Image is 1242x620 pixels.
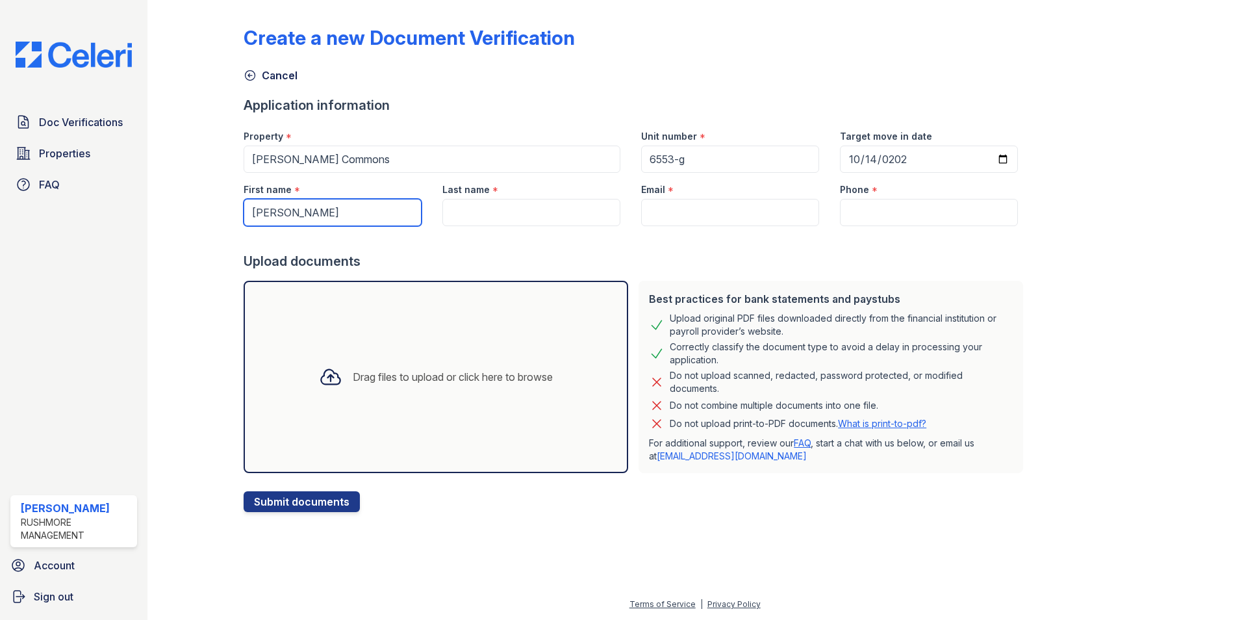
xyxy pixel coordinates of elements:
a: FAQ [794,437,811,448]
a: FAQ [10,172,137,198]
div: [PERSON_NAME] [21,500,132,516]
a: Terms of Service [629,599,696,609]
span: Doc Verifications [39,114,123,130]
div: | [700,599,703,609]
p: Do not upload print-to-PDF documents. [670,417,926,430]
label: Email [641,183,665,196]
div: Upload original PDF files downloaded directly from the financial institution or payroll provider’... [670,312,1013,338]
button: Submit documents [244,491,360,512]
label: Last name [442,183,490,196]
div: Upload documents [244,252,1028,270]
div: Rushmore Management [21,516,132,542]
a: Doc Verifications [10,109,137,135]
div: Do not upload scanned, redacted, password protected, or modified documents. [670,369,1013,395]
label: First name [244,183,292,196]
p: For additional support, review our , start a chat with us below, or email us at [649,437,1013,463]
span: Properties [39,146,90,161]
a: Privacy Policy [707,599,761,609]
span: FAQ [39,177,60,192]
div: Create a new Document Verification [244,26,575,49]
a: What is print-to-pdf? [838,418,926,429]
a: [EMAIL_ADDRESS][DOMAIN_NAME] [657,450,807,461]
label: Target move in date [840,130,932,143]
label: Unit number [641,130,697,143]
label: Property [244,130,283,143]
div: Do not combine multiple documents into one file. [670,398,878,413]
span: Account [34,558,75,573]
div: Best practices for bank statements and paystubs [649,291,1013,307]
a: Sign out [5,584,142,610]
div: Application information [244,96,1028,114]
div: Drag files to upload or click here to browse [353,369,553,385]
div: Correctly classify the document type to avoid a delay in processing your application. [670,341,1013,367]
label: Phone [840,183,869,196]
a: Account [5,552,142,578]
span: Sign out [34,589,73,604]
a: Properties [10,140,137,166]
img: CE_Logo_Blue-a8612792a0a2168367f1c8372b55b34899dd931a85d93a1a3d3e32e68fde9ad4.png [5,42,142,68]
a: Cancel [244,68,298,83]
